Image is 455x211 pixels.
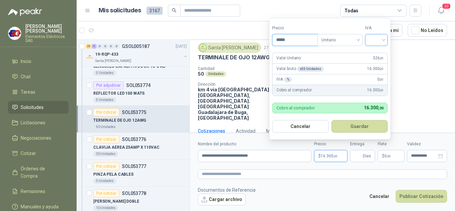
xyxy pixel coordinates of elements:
[363,150,371,162] span: Días
[93,189,119,197] div: Por cotizar
[92,44,97,49] div: 5
[21,58,31,65] span: Inicio
[276,55,301,61] p: Valor Unitario
[379,88,383,92] span: ,00
[77,79,190,106] a: Por adjudicarSOL053774REFLECTOR LED 100 WATS5 Unidades
[272,25,317,31] label: Precio
[198,127,225,135] div: Cotizaciones
[198,71,204,77] p: 50
[93,144,160,151] p: CLAVIJA AEREA 25AMP X 110VAC
[25,24,69,33] p: [PERSON_NAME] [PERSON_NAME]
[266,127,286,135] div: Mensajes
[122,44,150,49] p: GSOL005187
[77,160,190,187] a: Por cotizarSOL053777PINZA PELA CABLES3 Unidades
[86,44,91,49] div: 29
[8,132,69,144] a: Negociaciones
[373,55,383,61] span: 326
[93,205,118,211] div: 10 Unidades
[93,97,116,103] div: 5 Unidades
[364,105,383,110] span: 16.300
[297,66,323,72] div: x 50 Unidades
[126,83,151,88] p: SOL053774
[93,178,116,184] div: 3 Unidades
[8,86,69,98] a: Tareas
[367,87,383,93] span: 16.300
[321,35,358,45] span: Unitario
[8,185,69,198] a: Remisiones
[21,188,45,195] span: Remisiones
[21,88,35,96] span: Tareas
[206,71,226,77] div: Unidades
[93,124,118,130] div: 50 Unidades
[77,133,190,160] a: Por cotizarSOL053776CLAVIJA AEREA 25AMP X 110VAC30 Unidades
[276,106,315,110] p: Cobro al comprador
[21,150,36,157] span: Cotizar
[198,66,285,71] p: Cantidad
[382,154,384,158] span: $
[236,127,255,135] div: Actividad
[21,165,62,180] span: Órdenes de Compra
[21,203,59,210] span: Manuales y ayuda
[379,78,383,81] span: ,00
[314,141,347,147] label: Precio
[21,104,44,111] span: Solicitudes
[25,35,69,43] p: Elementos Eléctricos SAS
[93,171,134,178] p: PINZA PELA CABLES
[272,120,329,133] button: Cancelar
[384,154,391,158] span: 0
[122,110,146,115] p: SOL053775
[198,194,246,206] button: Cargar archivo
[331,120,388,133] button: Guardar
[86,42,188,64] a: 29 5 0 0 0 0 GSOL005187[DATE] Company Logo19-RQP-433Santa [PERSON_NAME]
[8,8,42,16] img: Logo peakr
[8,116,69,129] a: Licitaciones
[93,198,139,205] p: [PERSON_NAME] DOBLE
[95,51,118,58] p: 19-RQP-433
[122,137,146,142] p: SOL053776
[378,150,404,162] p: $ 0,00
[435,5,447,17] button: 20
[377,76,383,83] span: 0
[93,70,116,76] div: 5 Unidades
[378,141,404,147] label: Flete
[367,66,383,72] span: 16.300
[199,44,207,51] img: Company Logo
[147,7,163,15] span: 3167
[21,73,31,80] span: Chat
[198,87,271,121] p: km 4 via [GEOGRAPHIC_DATA], [GEOGRAPHIC_DATA], [GEOGRAPHIC_DATA]. [GEOGRAPHIC_DATA] Guadalajara d...
[379,67,383,71] span: ,00
[379,56,383,60] span: ,00
[264,45,289,51] p: 27 ago, 2025
[99,6,141,15] h1: Mis solicitudes
[198,186,255,194] p: Documentos de Referencia
[198,43,261,53] div: Santa [PERSON_NAME]
[93,117,146,124] p: TERMINALE DE OJO 12AWG
[442,3,451,9] span: 20
[8,55,69,68] a: Inicio
[366,190,393,203] button: Cancelar
[21,134,51,142] span: Negociaciones
[95,58,131,64] p: Santa [PERSON_NAME]
[77,106,190,133] a: Por cotizarSOL053775TERMINALE DE OJO 12AWG50 Unidades
[408,24,447,37] button: No Leídos
[407,141,447,147] label: Validez
[8,70,69,83] a: Chat
[276,66,324,72] p: Valor bruto
[172,8,177,13] span: search
[387,154,391,158] span: ,00
[122,164,146,169] p: SOL053777
[103,44,108,49] div: 0
[198,54,270,61] p: TERMINALE DE OJO 12AWG
[284,77,292,82] div: %
[350,141,375,147] label: Entrega
[114,44,119,49] div: 0
[109,44,114,49] div: 0
[276,76,292,83] p: IVA
[97,44,102,49] div: 0
[122,191,146,196] p: SOL053778
[176,43,187,50] p: [DATE]
[93,90,145,97] p: REFLECTOR LED 100 WATS
[396,190,447,203] button: Publicar Cotización
[93,135,119,143] div: Por cotizar
[333,154,337,158] span: ,00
